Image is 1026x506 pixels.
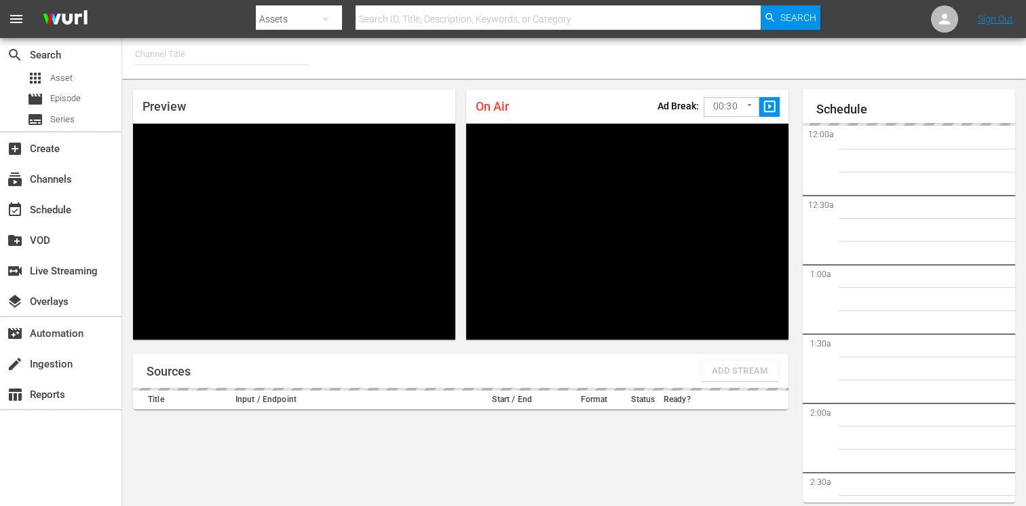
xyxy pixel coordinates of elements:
th: Status [627,391,660,410]
span: Search [7,47,23,63]
span: Asset [50,71,73,85]
span: On Air [476,99,509,113]
span: Overlays [7,293,23,310]
th: Input / Endpoint [231,391,463,410]
span: Series [27,111,43,128]
span: Channels [7,171,23,187]
div: 00:30 [704,94,759,120]
a: Sign Out [978,14,1013,24]
div: Video Player [133,124,455,340]
th: Title [133,391,231,410]
h1: Schedule [816,103,1015,116]
span: Live Streaming [7,263,23,279]
span: Asset [27,70,43,86]
span: Episode [50,92,81,105]
span: Schedule [7,202,23,218]
h1: Sources [147,365,191,378]
span: Series [50,113,75,126]
img: ans4CAIJ8jUAAAAAAAAAAAAAAAAAAAAAAAAgQb4GAAAAAAAAAAAAAAAAAAAAAAAAJMjXAAAAAAAAAAAAAAAAAAAAAAAAgAT5G... [33,3,98,35]
span: slideshow_sharp [762,99,778,115]
p: Ad Break: [658,101,699,111]
th: Format [561,391,627,410]
div: Video Player [466,124,788,340]
button: Search [761,5,820,30]
span: menu [8,11,24,27]
span: Preview [142,99,186,113]
span: Episode [27,91,43,107]
th: Ready? [660,391,695,410]
span: Reports [7,386,23,403]
span: Search [780,5,816,30]
span: Ingestion [7,356,23,372]
span: VOD [7,232,23,249]
span: Create [7,141,23,157]
span: Automation [7,325,23,342]
th: Start / End [463,391,561,410]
